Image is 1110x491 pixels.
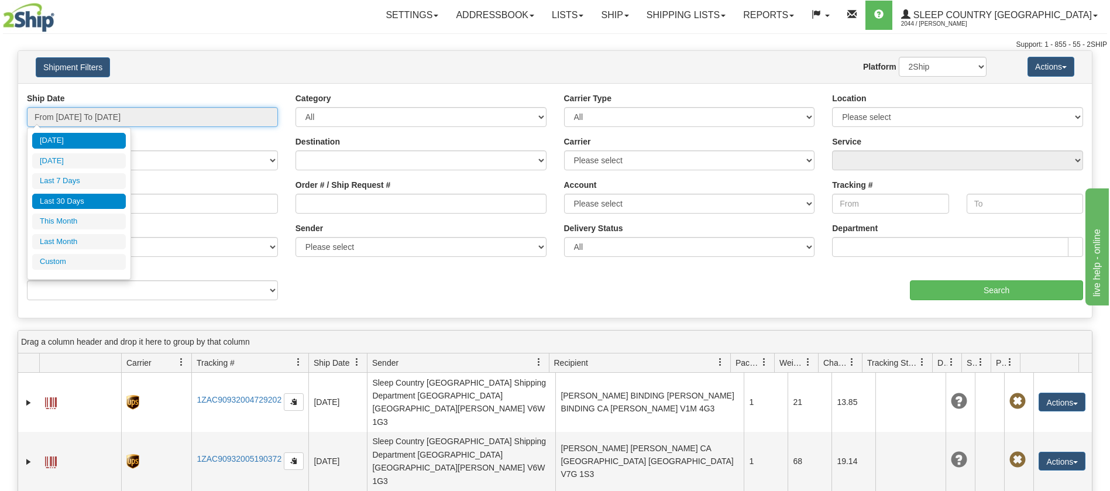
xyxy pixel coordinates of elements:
img: 8 - UPS [126,454,139,469]
td: [DATE] [308,432,367,491]
td: 19.14 [831,432,875,491]
span: Tracking Status [867,357,918,369]
a: Delivery Status filter column settings [941,352,961,372]
iframe: chat widget [1083,186,1109,305]
label: Account [564,179,597,191]
td: 1 [744,373,788,432]
span: Pickup Not Assigned [1009,393,1026,410]
span: Tracking # [197,357,235,369]
li: [DATE] [32,153,126,169]
label: Delivery Status [564,222,623,234]
span: Packages [736,357,760,369]
label: Location [832,92,866,104]
button: Copy to clipboard [284,393,304,411]
span: Unknown [951,393,967,410]
a: Settings [377,1,447,30]
td: [PERSON_NAME] [PERSON_NAME] CA [GEOGRAPHIC_DATA] [GEOGRAPHIC_DATA] V7G 1S3 [555,432,744,491]
td: [PERSON_NAME] BINDING [PERSON_NAME] BINDING CA [PERSON_NAME] V1M 4G3 [555,373,744,432]
a: Label [45,392,57,411]
span: Carrier [126,357,152,369]
div: live help - online [9,7,108,21]
a: Label [45,451,57,470]
a: Expand [23,456,35,468]
label: Carrier Type [564,92,611,104]
input: From [832,194,949,214]
span: Charge [823,357,848,369]
input: To [967,194,1083,214]
td: 68 [788,432,831,491]
td: 13.85 [831,373,875,432]
li: This Month [32,214,126,229]
label: Platform [863,61,896,73]
a: Carrier filter column settings [171,352,191,372]
span: Sender [372,357,398,369]
td: [DATE] [308,373,367,432]
a: Addressbook [447,1,543,30]
span: Delivery Status [937,357,947,369]
li: Last Month [32,234,126,250]
td: 1 [744,432,788,491]
a: Ship Date filter column settings [347,352,367,372]
li: Last 30 Days [32,194,126,210]
input: Search [910,280,1083,300]
a: Weight filter column settings [798,352,818,372]
button: Actions [1027,57,1074,77]
a: Shipment Issues filter column settings [971,352,991,372]
a: Tracking # filter column settings [288,352,308,372]
a: Reports [734,1,803,30]
a: Tracking Status filter column settings [912,352,932,372]
a: 1ZAC90932004729202 [197,395,281,404]
span: Recipient [554,357,588,369]
span: Shipment Issues [967,357,977,369]
button: Copy to clipboard [284,452,304,470]
div: Support: 1 - 855 - 55 - 2SHIP [3,40,1107,50]
a: 1ZAC90932005190372 [197,454,281,463]
span: Weight [779,357,804,369]
label: Ship Date [27,92,65,104]
div: grid grouping header [18,331,1092,353]
a: Shipping lists [638,1,734,30]
button: Actions [1039,393,1085,411]
a: Packages filter column settings [754,352,774,372]
span: Pickup Status [996,357,1006,369]
a: Lists [543,1,592,30]
li: Custom [32,254,126,270]
button: Shipment Filters [36,57,110,77]
a: Sleep Country [GEOGRAPHIC_DATA] 2044 / [PERSON_NAME] [892,1,1106,30]
span: Unknown [951,452,967,468]
li: [DATE] [32,133,126,149]
label: Department [832,222,878,234]
label: Carrier [564,136,591,147]
img: logo2044.jpg [3,3,54,32]
label: Destination [295,136,340,147]
label: Tracking # [832,179,872,191]
td: Sleep Country [GEOGRAPHIC_DATA] Shipping Department [GEOGRAPHIC_DATA] [GEOGRAPHIC_DATA][PERSON_NA... [367,373,555,432]
td: Sleep Country [GEOGRAPHIC_DATA] Shipping Department [GEOGRAPHIC_DATA] [GEOGRAPHIC_DATA][PERSON_NA... [367,432,555,491]
span: Pickup Not Assigned [1009,452,1026,468]
label: Service [832,136,861,147]
a: Expand [23,397,35,408]
label: Order # / Ship Request # [295,179,391,191]
label: Category [295,92,331,104]
li: Last 7 Days [32,173,126,189]
img: 8 - UPS [126,395,139,410]
span: Ship Date [314,357,349,369]
span: 2044 / [PERSON_NAME] [901,18,989,30]
td: 21 [788,373,831,432]
a: Pickup Status filter column settings [1000,352,1020,372]
a: Recipient filter column settings [710,352,730,372]
button: Actions [1039,452,1085,471]
a: Sender filter column settings [529,352,549,372]
label: Sender [295,222,323,234]
a: Charge filter column settings [842,352,862,372]
span: Sleep Country [GEOGRAPHIC_DATA] [910,10,1092,20]
a: Ship [592,1,637,30]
